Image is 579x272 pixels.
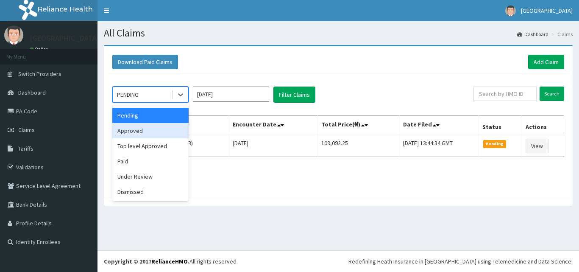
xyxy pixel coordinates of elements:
div: Top level Approved [112,138,189,154]
div: Dismissed [112,184,189,199]
td: [DATE] [229,135,318,157]
a: RelianceHMO [151,258,188,265]
div: Redefining Heath Insurance in [GEOGRAPHIC_DATA] using Telemedicine and Data Science! [348,257,573,266]
button: Filter Claims [273,87,315,103]
img: User Image [505,6,516,16]
img: User Image [4,25,23,45]
th: Date Filed [400,116,479,135]
a: Online [30,46,50,52]
span: Dashboard [18,89,46,96]
div: Paid [112,154,189,169]
th: Total Price(₦) [318,116,400,135]
input: Search [540,87,564,101]
td: [DATE] 13:44:34 GMT [400,135,479,157]
th: Encounter Date [229,116,318,135]
input: Select Month and Year [193,87,269,102]
th: Actions [522,116,564,135]
th: Status [479,116,522,135]
div: PENDING [117,90,139,99]
div: Approved [112,123,189,138]
span: Switch Providers [18,70,61,78]
div: Pending [112,108,189,123]
a: Dashboard [517,31,548,38]
td: 109,092.25 [318,135,400,157]
p: [GEOGRAPHIC_DATA] [30,34,100,42]
input: Search by HMO ID [473,87,537,101]
h1: All Claims [104,28,573,39]
span: [GEOGRAPHIC_DATA] [521,7,573,14]
span: Claims [18,126,35,134]
button: Download Paid Claims [112,55,178,69]
a: Add Claim [528,55,564,69]
span: Tariffs [18,145,33,152]
a: View [526,139,548,153]
div: Under Review [112,169,189,184]
span: Pending [483,140,507,148]
li: Claims [549,31,573,38]
footer: All rights reserved. [97,250,579,272]
strong: Copyright © 2017 . [104,258,189,265]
